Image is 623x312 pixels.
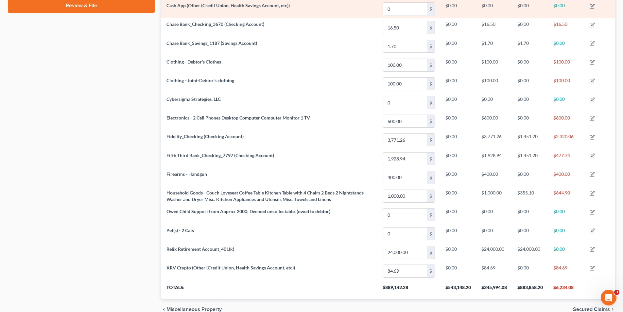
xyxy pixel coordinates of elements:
span: Cash App (Other (Credit Union, Health Savings Account, etc)) [166,3,290,8]
td: $0.00 [440,131,476,149]
span: Fifth Third Bank_Checking_7797 (Checking Account) [166,153,274,158]
td: $0.00 [512,262,548,280]
div: $ [427,134,435,146]
div: $ [427,228,435,240]
input: 0.00 [383,246,427,259]
td: $3,771.26 [476,131,512,149]
td: $100.00 [476,56,512,74]
input: 0.00 [383,40,427,53]
div: $ [427,265,435,277]
td: $355.10 [512,187,548,205]
td: $0.00 [512,18,548,37]
td: $400.00 [548,168,584,187]
td: $0.00 [440,206,476,224]
td: $100.00 [548,56,584,74]
input: 0.00 [383,153,427,165]
div: $ [427,59,435,71]
td: $0.00 [440,149,476,168]
td: $1,928.94 [476,149,512,168]
input: 0.00 [383,59,427,71]
td: $0.00 [440,262,476,280]
span: Owed Child Support from Approx 2000; Deemed uncollectable. (owed to debtor) [166,209,330,214]
td: $16.50 [476,18,512,37]
th: $345,994.08 [476,281,512,299]
td: $0.00 [512,93,548,112]
span: Clothing - Joint-Debtor's clothing [166,78,234,83]
td: $0.00 [548,37,584,56]
input: 0.00 [383,115,427,127]
td: $0.00 [440,56,476,74]
div: $ [427,3,435,15]
span: Household Goods - Couch Loveseat Coffee Table Kitchen Table with 4 Chairs 2 Beds 2 Nightstands Wa... [166,190,364,202]
input: 0.00 [383,3,427,15]
span: Relix Retirement Account_401(k) [166,246,234,252]
span: 3 [614,290,619,295]
th: $6,234.08 [548,281,584,299]
div: $ [427,96,435,109]
td: $0.00 [548,93,584,112]
td: $477.74 [548,149,584,168]
div: $ [427,115,435,127]
td: $0.00 [440,243,476,262]
div: $ [427,21,435,34]
div: $ [427,153,435,165]
span: Electronics - 2 Cell Phones Desktop Computer Computer Monitor 1 TV [166,115,310,120]
input: 0.00 [383,228,427,240]
td: $644.90 [548,187,584,205]
td: $0.00 [440,37,476,56]
input: 0.00 [383,190,427,202]
td: $0.00 [440,224,476,243]
input: 0.00 [383,134,427,146]
td: $0.00 [548,206,584,224]
td: $0.00 [440,18,476,37]
span: XRV Crypto (Other (Credit Union, Health Savings Account, etc)) [166,265,295,270]
td: $0.00 [512,112,548,131]
td: $600.00 [548,112,584,131]
th: $883,858.20 [512,281,548,299]
span: Secured Claims [573,307,610,312]
td: $1.70 [476,37,512,56]
input: 0.00 [383,209,427,221]
td: $16.50 [548,18,584,37]
td: $0.00 [440,187,476,205]
span: Cybersigma Strategies, LLC [166,96,221,102]
input: 0.00 [383,21,427,34]
td: $0.00 [512,206,548,224]
td: $2,320.06 [548,131,584,149]
button: Secured Claims chevron_right [573,307,615,312]
span: Miscellaneous Property [166,307,222,312]
i: chevron_left [161,307,166,312]
td: $84.69 [548,262,584,280]
td: $0.00 [548,224,584,243]
td: $0.00 [440,112,476,131]
input: 0.00 [383,171,427,184]
span: Firearms - Handgun [166,171,207,177]
td: $24,000.00 [476,243,512,262]
td: $0.00 [512,74,548,93]
input: 0.00 [383,96,427,109]
div: $ [427,40,435,53]
td: $0.00 [440,93,476,112]
div: $ [427,78,435,90]
td: $600.00 [476,112,512,131]
td: $0.00 [512,56,548,74]
td: $100.00 [548,74,584,93]
div: $ [427,246,435,259]
iframe: Intercom live chat [601,290,616,305]
td: $0.00 [476,224,512,243]
td: $24,000.00 [512,243,548,262]
div: $ [427,171,435,184]
td: $84.69 [476,262,512,280]
td: $1,451.20 [512,131,548,149]
td: $1.70 [512,37,548,56]
input: 0.00 [383,265,427,277]
button: chevron_left Miscellaneous Property [161,307,222,312]
th: $889,142.28 [377,281,440,299]
span: Fidelity_Checking (Checking Account) [166,134,244,139]
div: $ [427,190,435,202]
i: chevron_right [610,307,615,312]
td: $400.00 [476,168,512,187]
td: $0.00 [476,206,512,224]
span: Chase Bank_Savings_1187 (Savings Account) [166,40,257,46]
td: $0.00 [440,74,476,93]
